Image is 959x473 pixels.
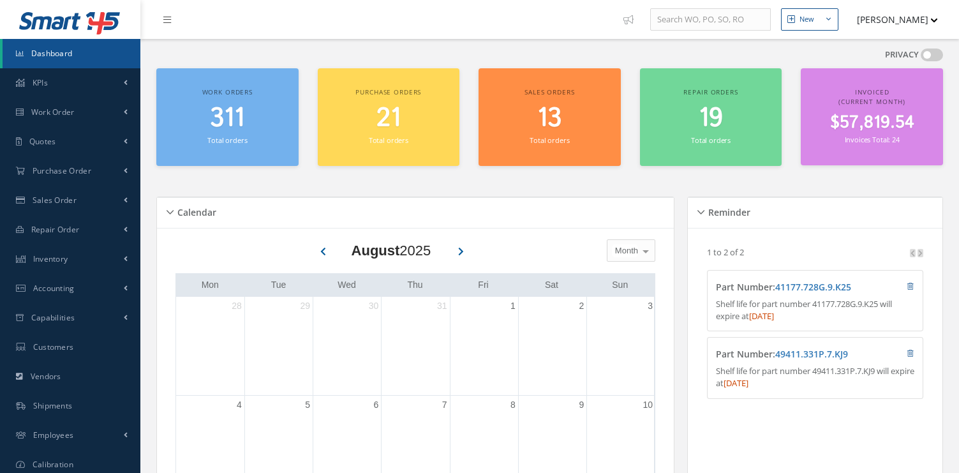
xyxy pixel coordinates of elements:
[371,396,382,414] a: August 6, 2025
[773,348,848,360] span: :
[650,8,771,31] input: Search WO, PO, SO, RO
[297,297,313,315] a: July 29, 2025
[524,87,574,96] span: Sales orders
[773,281,851,293] span: :
[716,298,914,323] p: Shelf life for part number 41177.728G.9.K25 will expire at
[530,135,569,145] small: Total orders
[207,135,247,145] small: Total orders
[234,396,244,414] a: August 4, 2025
[640,68,782,166] a: Repair orders 19 Total orders
[781,8,838,31] button: New
[366,297,382,315] a: July 30, 2025
[210,100,244,137] span: 311
[707,246,744,258] p: 1 to 2 of 2
[645,297,655,315] a: August 3, 2025
[31,107,75,117] span: Work Order
[440,396,450,414] a: August 7, 2025
[576,297,586,315] a: August 2, 2025
[576,396,586,414] a: August 9, 2025
[716,282,860,293] h4: Part Number
[33,283,75,294] span: Accounting
[33,400,73,411] span: Shipments
[716,365,914,390] p: Shelf life for part number 49411.331P.7.KJ9 will expire at
[609,277,630,293] a: Sunday
[518,297,586,396] td: August 2, 2025
[699,100,723,137] span: 19
[542,277,561,293] a: Saturday
[716,349,860,360] h4: Part Number
[302,396,313,414] a: August 5, 2025
[382,297,450,396] td: July 31, 2025
[31,48,73,59] span: Dashboard
[612,244,638,257] span: Month
[450,297,518,396] td: August 1, 2025
[199,277,221,293] a: Monday
[724,377,748,389] span: [DATE]
[683,87,738,96] span: Repair orders
[799,14,814,25] div: New
[176,297,244,396] td: July 28, 2025
[587,297,655,396] td: August 3, 2025
[318,68,460,166] a: Purchase orders 21 Total orders
[352,243,400,259] b: August
[31,224,80,235] span: Repair Order
[537,100,561,137] span: 13
[885,49,919,61] label: PRIVACY
[335,277,359,293] a: Wednesday
[269,277,289,293] a: Tuesday
[33,195,77,206] span: Sales Order
[244,297,313,396] td: July 29, 2025
[479,68,621,166] a: Sales orders 13 Total orders
[435,297,450,315] a: July 31, 2025
[33,459,73,470] span: Calibration
[405,277,425,293] a: Thursday
[355,87,421,96] span: Purchase orders
[33,77,48,88] span: KPIs
[31,312,75,323] span: Capabilities
[775,281,851,293] a: 41177.728G.9.K25
[775,348,848,360] a: 49411.331P.7.KJ9
[33,165,91,176] span: Purchase Order
[475,277,491,293] a: Friday
[845,7,938,32] button: [PERSON_NAME]
[845,135,900,144] small: Invoices Total: 24
[508,396,518,414] a: August 8, 2025
[369,135,408,145] small: Total orders
[156,68,299,166] a: Work orders 311 Total orders
[704,203,750,218] h5: Reminder
[33,430,74,440] span: Employees
[855,87,889,96] span: Invoiced
[313,297,382,396] td: July 30, 2025
[640,396,655,414] a: August 10, 2025
[691,135,731,145] small: Total orders
[830,110,914,135] span: $57,819.54
[229,297,244,315] a: July 28, 2025
[3,39,140,68] a: Dashboard
[801,68,943,165] a: Invoiced (Current Month) $57,819.54 Invoices Total: 24
[174,203,216,218] h5: Calendar
[749,310,774,322] span: [DATE]
[508,297,518,315] a: August 1, 2025
[29,136,56,147] span: Quotes
[202,87,253,96] span: Work orders
[33,253,68,264] span: Inventory
[352,240,431,261] div: 2025
[838,97,905,106] span: (Current Month)
[376,100,401,137] span: 21
[31,371,61,382] span: Vendors
[33,342,74,352] span: Customers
